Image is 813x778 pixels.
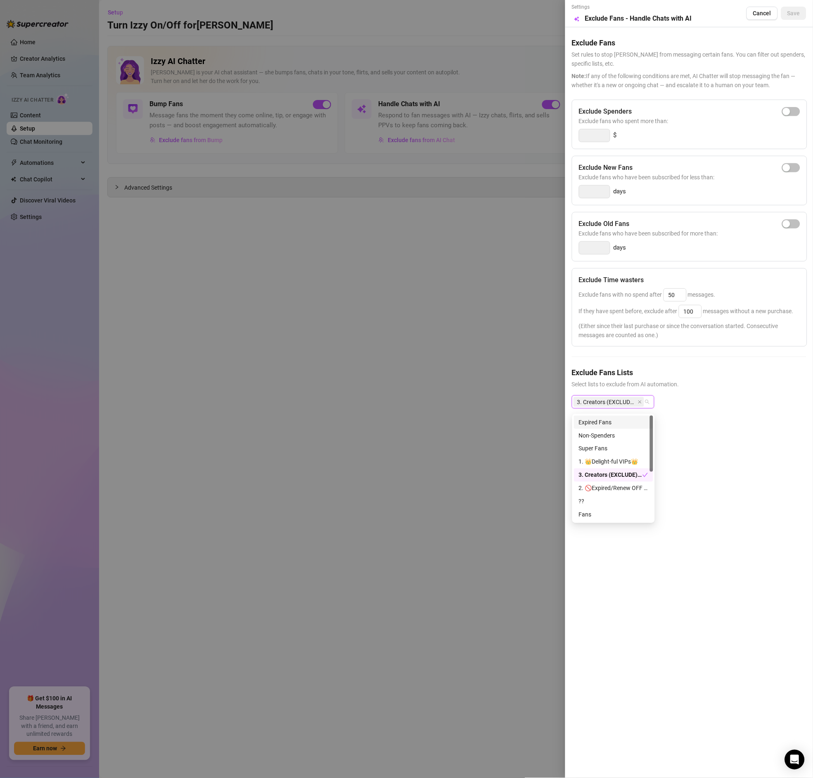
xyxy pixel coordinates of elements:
[574,442,653,455] div: Super Fans
[642,472,648,478] span: check
[574,469,653,482] div: 3. Creators (EXCLUDE) 🚫
[614,131,617,140] span: $
[574,482,653,495] div: 2. 🚫Expired/Renew OFF VIPs🚫
[579,173,800,182] span: Exclude fans who have been subscribed for less than:
[614,187,626,197] span: days
[579,291,716,298] span: Exclude fans with no spend after messages.
[579,444,648,453] div: Super Fans
[579,431,648,440] div: Non-Spenders
[579,510,648,519] div: Fans
[572,73,586,79] span: Note:
[574,416,653,429] div: Expired Fans
[579,229,800,238] span: Exclude fans who have been subscribed for more than:
[574,495,653,508] div: ??
[572,50,806,68] span: Set rules to stop [PERSON_NAME] from messaging certain fans. You can filter out spenders, specifi...
[785,750,805,770] div: Open Intercom Messenger
[781,7,806,20] button: Save
[574,455,653,469] div: 1. 👑Delight-ful VIPs👑
[579,321,800,340] span: (Either since their last purchase or since the conversation started. Consecutive messages are cou...
[574,397,644,407] span: 3. Creators (EXCLUDE) 🚫
[579,471,642,480] div: 3. Creators (EXCLUDE) 🚫
[572,380,806,389] span: Select lists to exclude from AI automation.
[579,418,648,427] div: Expired Fans
[577,397,636,407] span: 3. Creators (EXCLUDE) 🚫
[614,243,626,253] span: days
[579,107,632,117] h5: Exclude Spenders
[579,457,648,466] div: 1. 👑Delight-ful VIPs👑
[572,367,806,378] h5: Exclude Fans Lists
[747,7,778,20] button: Cancel
[638,400,642,404] span: close
[753,10,771,17] span: Cancel
[572,3,692,11] span: Settings
[579,484,648,493] div: 2. 🚫Expired/Renew OFF VIPs🚫
[579,219,630,229] h5: Exclude Old Fans
[579,497,648,506] div: ??
[572,71,806,90] span: If any of the following conditions are met, AI Chatter will stop messaging the fan — whether it's...
[585,14,692,24] h5: Exclude Fans - Handle Chats with AI
[574,429,653,442] div: Non-Spenders
[579,117,800,126] span: Exclude fans who spent more than:
[572,37,806,48] h5: Exclude Fans
[579,275,644,285] h5: Exclude Time wasters
[579,163,633,173] h5: Exclude New Fans
[579,308,794,314] span: If they have spent before, exclude after messages without a new purchase.
[574,508,653,521] div: Fans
